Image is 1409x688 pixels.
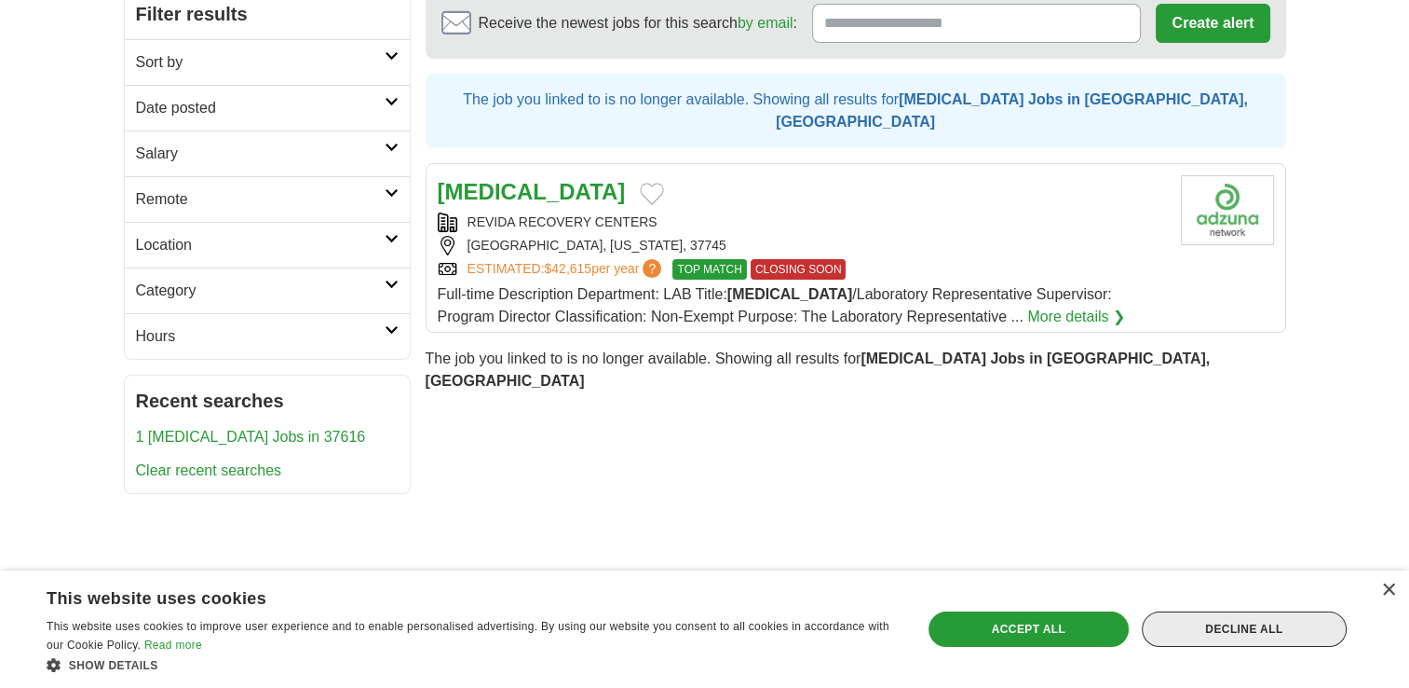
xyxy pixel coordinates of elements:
[47,582,849,610] div: This website uses cookies
[136,234,385,256] h2: Location
[125,313,410,359] a: Hours
[47,620,889,652] span: This website uses cookies to improve user experience and to enable personalised advertising. By u...
[1142,612,1347,647] div: Decline all
[1381,584,1395,598] div: Close
[136,97,385,119] h2: Date posted
[438,213,1166,232] div: REVIDA RECOVERY CENTERS
[640,183,664,205] button: Add to favorite jobs
[125,268,410,313] a: Category
[69,659,158,672] span: Show details
[125,131,410,176] a: Salary
[426,74,1286,148] div: The job you linked to is no longer available. Showing all results for
[136,51,385,74] h2: Sort by
[125,39,410,85] a: Sort by
[643,259,661,278] span: ?
[426,392,1286,582] iframe: Ads by Google
[144,639,202,652] a: Read more, opens a new window
[672,259,746,280] span: TOP MATCH
[438,236,1166,255] div: [GEOGRAPHIC_DATA], [US_STATE], 37745
[136,143,385,165] h2: Salary
[125,176,410,222] a: Remote
[136,462,282,478] a: Clear recent searches
[751,259,847,280] span: CLOSING SOON
[1027,306,1125,328] a: More details ❯
[125,85,410,131] a: Date posted
[136,387,399,415] h2: Recent searches
[136,188,385,211] h2: Remote
[727,286,853,302] strong: [MEDICAL_DATA]
[1156,4,1269,43] button: Create alert
[47,655,896,674] div: Show details
[125,222,410,268] a: Location
[426,348,1286,392] div: The job you linked to is no longer available. Showing all results for
[136,429,366,445] a: 1 [MEDICAL_DATA] Jobs in 37616
[438,179,626,204] a: [MEDICAL_DATA]
[136,325,385,348] h2: Hours
[776,91,1248,130] strong: [MEDICAL_DATA] Jobs in [GEOGRAPHIC_DATA], [GEOGRAPHIC_DATA]
[136,280,385,302] h2: Category
[544,261,591,276] span: $42,615
[1181,175,1274,245] img: Company logo
[928,612,1129,647] div: Accept all
[467,259,666,280] a: ESTIMATED:$42,615per year?
[738,15,793,31] a: by email
[479,12,797,34] span: Receive the newest jobs for this search :
[438,286,1112,324] span: Full-time Description Department: LAB Title: /Laboratory Representative Supervisor: Program Direc...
